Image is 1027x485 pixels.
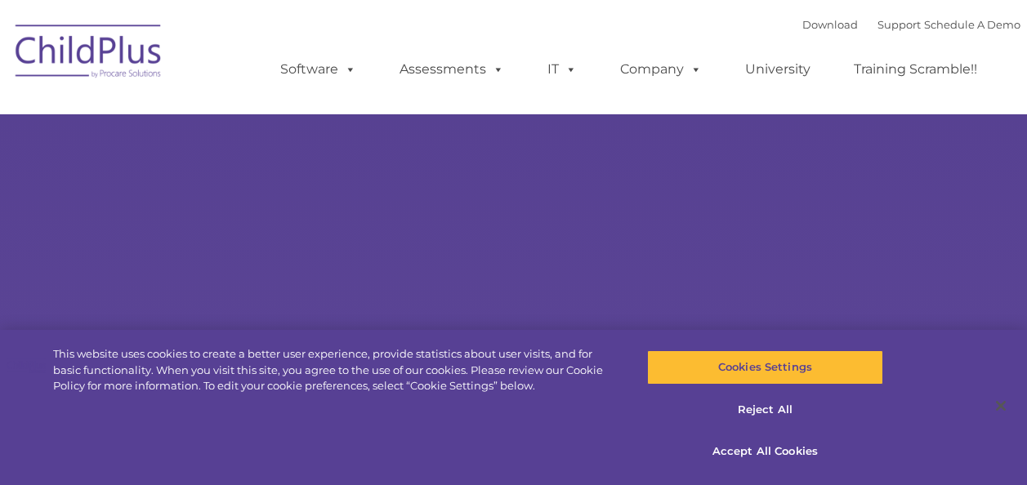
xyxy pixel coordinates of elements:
[647,350,883,385] button: Cookies Settings
[729,53,827,86] a: University
[531,53,593,86] a: IT
[647,393,883,427] button: Reject All
[837,53,994,86] a: Training Scramble!!
[604,53,718,86] a: Company
[802,18,1020,31] font: |
[383,53,520,86] a: Assessments
[53,346,616,394] div: This website uses cookies to create a better user experience, provide statistics about user visit...
[983,388,1019,424] button: Close
[264,53,373,86] a: Software
[802,18,858,31] a: Download
[7,13,171,95] img: ChildPlus by Procare Solutions
[877,18,921,31] a: Support
[924,18,1020,31] a: Schedule A Demo
[647,434,883,469] button: Accept All Cookies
